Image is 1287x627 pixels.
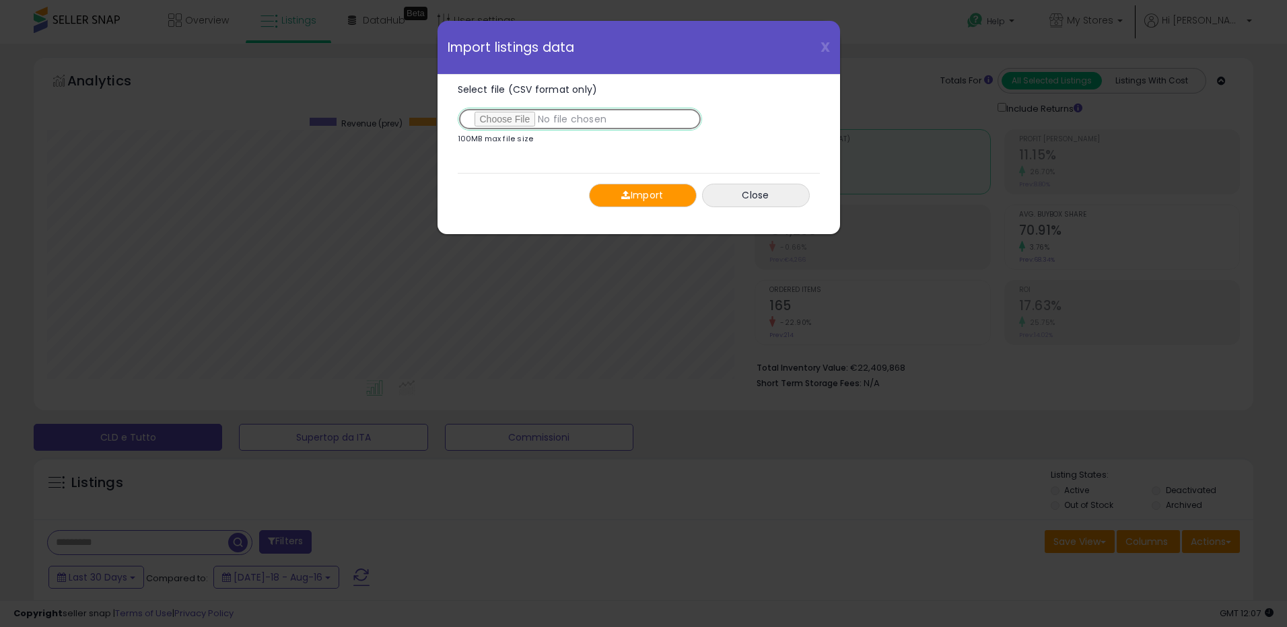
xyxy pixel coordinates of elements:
[821,38,830,57] span: X
[702,184,810,207] button: Close
[458,83,598,96] span: Select file (CSV format only)
[448,41,575,54] span: Import listings data
[458,135,534,143] p: 100MB max file size
[589,184,697,207] button: Import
